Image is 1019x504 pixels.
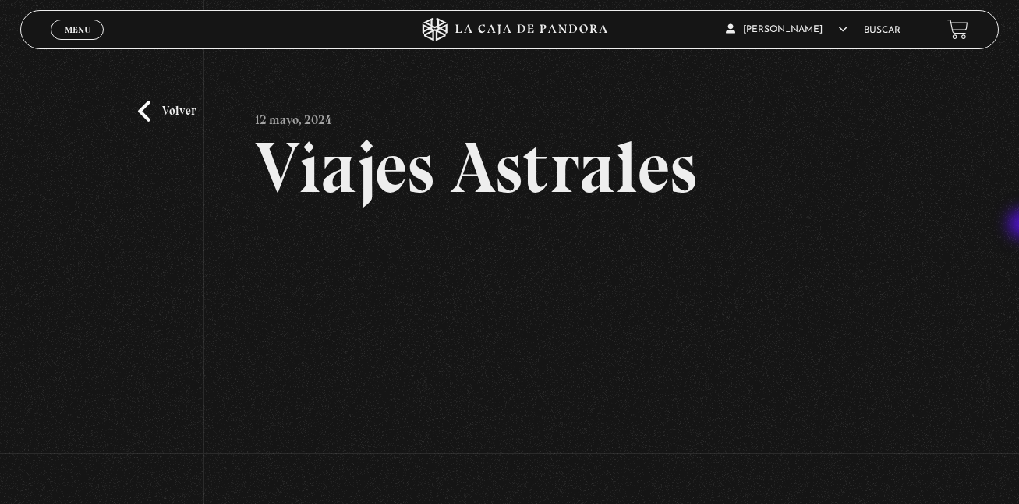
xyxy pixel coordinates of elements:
a: Buscar [864,26,900,35]
a: View your shopping cart [947,19,968,40]
span: [PERSON_NAME] [726,25,847,34]
a: Volver [138,101,196,122]
p: 12 mayo, 2024 [255,101,332,132]
span: Cerrar [59,38,96,49]
span: Menu [65,25,90,34]
h2: Viajes Astrales [255,132,763,204]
